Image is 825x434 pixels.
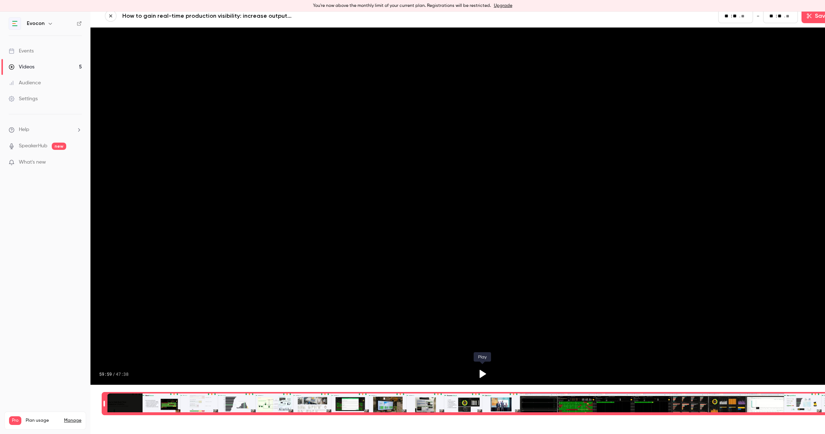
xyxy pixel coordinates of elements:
div: Audience [9,79,41,87]
div: Time range seconds start time [102,393,107,414]
span: 47:38 [116,371,128,377]
span: : [776,12,777,20]
span: : [731,12,732,20]
fieldset: 47:46.97 [763,9,798,23]
span: . [784,12,785,20]
input: minutes [724,12,730,20]
div: Events [9,47,34,55]
li: help-dropdown-opener [9,126,82,134]
span: What's new [19,159,46,166]
a: How to gain real-time production visibility: increase output and cut waste with accurate OEE trac... [122,12,296,20]
input: milliseconds [786,12,792,20]
span: . [739,12,740,20]
input: seconds [733,12,739,20]
input: milliseconds [741,12,747,20]
span: Pro [9,416,21,425]
span: Help [19,126,29,134]
span: / [113,371,115,377]
div: 59:59 [99,371,128,377]
h6: Evocon [27,20,45,27]
button: Play [474,365,491,383]
div: Videos [9,63,34,71]
span: - [757,12,760,20]
img: Evocon [9,18,21,29]
iframe: Noticeable Trigger [73,159,82,166]
input: minutes [769,12,775,20]
span: 59:59 [99,371,112,377]
a: Manage [64,418,81,424]
span: Plan usage [26,418,60,424]
a: SpeakerHub [19,142,47,150]
input: seconds [778,12,783,20]
span: new [52,143,66,150]
a: Upgrade [494,3,512,9]
fieldset: 00:08.25 [718,9,753,23]
div: Settings [9,95,38,102]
